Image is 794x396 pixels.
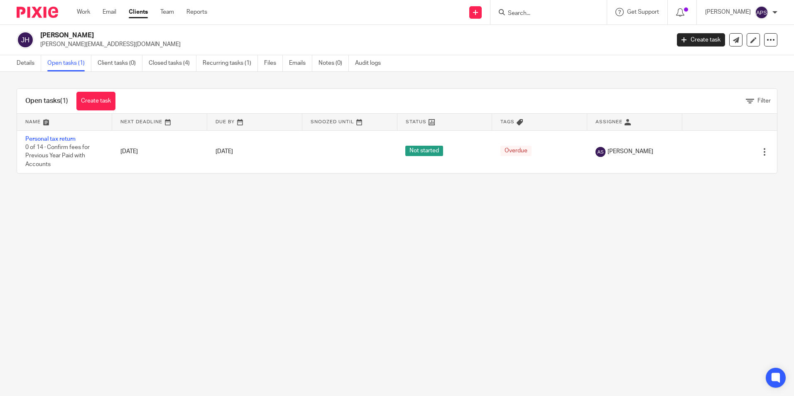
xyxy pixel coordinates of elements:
[17,55,41,71] a: Details
[40,31,539,40] h2: [PERSON_NAME]
[627,9,659,15] span: Get Support
[705,8,751,16] p: [PERSON_NAME]
[149,55,196,71] a: Closed tasks (4)
[216,149,233,154] span: [DATE]
[319,55,349,71] a: Notes (0)
[129,8,148,16] a: Clients
[186,8,207,16] a: Reports
[160,8,174,16] a: Team
[98,55,142,71] a: Client tasks (0)
[595,147,605,157] img: svg%3E
[311,120,354,124] span: Snoozed Until
[608,147,653,156] span: [PERSON_NAME]
[500,120,515,124] span: Tags
[76,92,115,110] a: Create task
[677,33,725,46] a: Create task
[103,8,116,16] a: Email
[264,55,283,71] a: Files
[406,120,426,124] span: Status
[289,55,312,71] a: Emails
[25,97,68,105] h1: Open tasks
[77,8,90,16] a: Work
[25,136,76,142] a: Personal tax return
[507,10,582,17] input: Search
[17,31,34,49] img: svg%3E
[405,146,443,156] span: Not started
[17,7,58,18] img: Pixie
[500,146,532,156] span: Overdue
[355,55,387,71] a: Audit logs
[40,40,664,49] p: [PERSON_NAME][EMAIL_ADDRESS][DOMAIN_NAME]
[60,98,68,104] span: (1)
[112,130,207,173] td: [DATE]
[47,55,91,71] a: Open tasks (1)
[757,98,771,104] span: Filter
[25,144,90,167] span: 0 of 14 · Confirm fees for Previous Year Paid with Accounts
[755,6,768,19] img: svg%3E
[203,55,258,71] a: Recurring tasks (1)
